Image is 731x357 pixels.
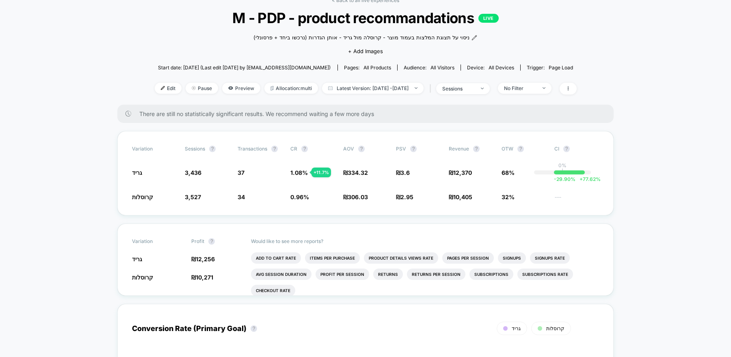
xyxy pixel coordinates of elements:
[191,238,204,244] span: Profit
[196,256,215,262] span: 12,256
[348,169,368,176] span: 334.32
[562,168,563,174] p: |
[373,269,403,280] li: Returns
[364,252,438,264] li: Product Details Views Rate
[305,252,360,264] li: Items Per Purchase
[316,269,369,280] li: Profit Per Session
[549,65,573,71] span: Page Load
[132,169,142,176] span: גריד
[132,238,177,245] span: Variation
[139,110,597,117] span: There are still no statistically significant results. We recommend waiting a few more days
[498,252,526,264] li: Signups
[264,83,318,94] span: Allocation: multi
[209,146,216,152] button: ?
[348,48,383,54] span: + Add Images
[517,146,524,152] button: ?
[208,238,215,245] button: ?
[185,194,201,200] span: 3,527
[311,168,331,177] div: + 11.7 %
[132,274,153,281] span: קרוסלות
[185,169,201,176] span: 3,436
[415,87,417,89] img: end
[238,169,244,176] span: 37
[396,194,413,200] span: ₪
[158,65,331,71] span: Start date: [DATE] (Last edit [DATE] by [EMAIL_ADDRESS][DOMAIN_NAME])
[322,83,424,94] span: Latest Version: [DATE] - [DATE]
[155,83,182,94] span: Edit
[481,88,484,89] img: end
[543,87,545,89] img: end
[400,169,410,176] span: 3.6
[554,176,575,182] span: -29.90 %
[396,146,406,152] span: PSV
[301,146,308,152] button: ?
[449,194,472,200] span: ₪
[489,65,514,71] span: all devices
[191,256,215,262] span: ₪
[527,65,573,71] div: Trigger:
[442,86,475,92] div: sessions
[253,34,469,42] span: ניסוי על תצוגת המלצות בעמוד מוצר - קרוסלה מול גריד - אותן הגדרות (נרכשו ביחד + פרסונלי)
[478,14,499,23] p: LIVE
[290,169,308,176] span: 1.08 %
[407,269,465,280] li: Returns Per Session
[290,194,309,200] span: 0.96 %
[271,146,278,152] button: ?
[453,169,472,176] span: 12,370
[251,252,301,264] li: Add To Cart Rate
[517,269,573,280] li: Subscriptions Rate
[363,65,391,71] span: all products
[251,285,295,296] li: Checkout Rate
[400,194,413,200] span: 2.95
[290,146,297,152] span: CR
[396,169,410,176] span: ₪
[554,195,599,201] span: ---
[530,252,570,264] li: Signups Rate
[328,86,333,90] img: calendar
[175,9,555,26] span: M - PDP - product recommandations
[192,86,196,90] img: end
[410,146,417,152] button: ?
[343,194,368,200] span: ₪
[186,83,218,94] span: Pause
[185,146,205,152] span: Sessions
[442,252,494,264] li: Pages Per Session
[196,274,213,281] span: 10,271
[554,146,599,152] span: CI
[430,65,454,71] span: All Visitors
[502,146,546,152] span: OTW
[222,83,260,94] span: Preview
[469,269,513,280] li: Subscriptions
[546,325,564,331] span: קרוסלות
[461,65,520,71] span: Device:
[343,146,354,152] span: AOV
[449,169,472,176] span: ₪
[191,274,213,281] span: ₪
[404,65,454,71] div: Audience:
[343,169,368,176] span: ₪
[132,194,153,200] span: קרוסלות
[251,238,599,244] p: Would like to see more reports?
[344,65,391,71] div: Pages:
[132,146,177,152] span: Variation
[502,169,515,176] span: 68%
[251,325,257,332] button: ?
[580,176,583,182] span: +
[473,146,480,152] button: ?
[563,146,570,152] button: ?
[453,194,472,200] span: 10,405
[270,86,274,90] img: rebalance
[504,85,536,91] div: No Filter
[251,269,311,280] li: Avg Session Duration
[358,146,365,152] button: ?
[512,325,521,331] span: גריד
[428,83,436,95] span: |
[449,146,469,152] span: Revenue
[502,194,515,200] span: 32%
[161,86,165,90] img: edit
[348,194,368,200] span: 306.03
[558,162,567,168] p: 0%
[132,256,142,262] span: גריד
[238,146,267,152] span: Transactions
[575,176,601,182] span: 77.62 %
